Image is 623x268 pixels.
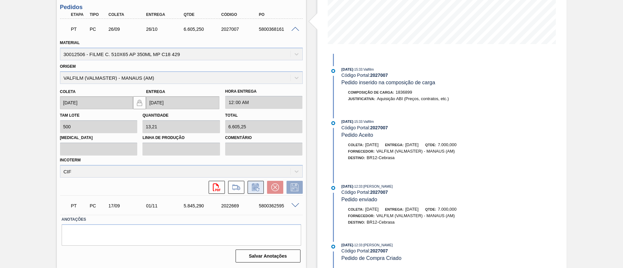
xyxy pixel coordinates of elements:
span: VALFILM (VALMASTER) - MANAUS (AM) [376,213,455,218]
span: Aquisição ABI (Preços, contratos, etc.) [377,96,449,101]
span: Destino: [348,156,365,160]
span: Entrega: [385,143,404,147]
span: [DATE] [365,207,379,212]
span: - 12:33 [353,185,362,188]
span: [DATE] [405,207,419,212]
span: BR12-Cebrasa [367,220,395,225]
div: 26/10/2025 [144,27,187,32]
div: Código Portal: [341,73,495,78]
div: 01/11/2025 [144,203,187,208]
span: VALFILM (VALMASTER) - MANAUS (AM) [376,149,455,154]
span: - 15:33 [353,68,362,71]
label: Quantidade [142,113,168,118]
span: [DATE] [341,184,353,188]
p: PT [71,203,87,208]
label: Tam lote [60,113,79,118]
span: BR12-Cebrasa [367,155,395,160]
span: - 12:33 [353,243,362,247]
p: PT [71,27,87,32]
span: [DATE] [341,120,353,123]
span: Coleta: [348,207,364,211]
div: Tipo [88,12,107,17]
div: Pedido em Trânsito [69,22,89,36]
img: atual [331,186,335,190]
div: 2027007 [220,27,262,32]
span: Pedido Aceito [341,132,373,138]
div: Entrega [144,12,187,17]
label: Entrega [146,89,165,94]
strong: 2027007 [370,73,388,78]
div: Código Portal: [341,248,495,253]
label: Comentário [225,133,303,143]
button: locked [133,96,146,109]
span: : Valfilm [362,120,374,123]
h3: Pedidos [60,4,303,11]
div: Coleta [107,12,149,17]
label: Material [60,41,80,45]
div: Qtde [182,12,224,17]
div: Pedido de Compra [88,203,107,208]
label: Total [225,113,238,118]
span: : [PERSON_NAME] [362,243,393,247]
div: Ir para Composição de Carga [225,181,244,194]
input: dd/mm/yyyy [60,96,133,109]
span: - 15:33 [353,120,362,123]
span: Pedido enviado [341,197,377,202]
label: Coleta [60,89,76,94]
button: Salvar Anotações [236,250,300,262]
span: Qtde: [425,143,436,147]
div: 6.605,250 [182,27,224,32]
span: [DATE] [405,142,419,147]
div: 26/09/2025 [107,27,149,32]
div: Código Portal: [341,125,495,130]
span: 7.000,000 [438,207,457,212]
span: Entrega: [385,207,404,211]
div: 5.845,290 [182,203,224,208]
span: : Valfilm [362,67,374,71]
span: [DATE] [341,243,353,247]
div: Código [220,12,262,17]
strong: 2027007 [370,190,388,195]
div: Abrir arquivo PDF [205,181,225,194]
span: [DATE] [341,67,353,71]
img: atual [331,245,335,249]
div: 5800368161 [257,27,299,32]
div: Etapa [69,12,89,17]
label: Incoterm [60,158,81,162]
div: Salvar Pedido [283,181,303,194]
div: Pedido em Trânsito [69,199,89,213]
label: Origem [60,64,76,69]
span: Pedido inserido na composição de carga [341,80,435,85]
span: Justificativa: [348,97,375,101]
label: Anotações [62,215,301,224]
div: Informar alteração no pedido [244,181,264,194]
div: Cancelar pedido [264,181,283,194]
img: atual [331,121,335,125]
span: 7.000,000 [438,142,457,147]
div: Pedido de Compra [88,27,107,32]
input: dd/mm/yyyy [146,96,219,109]
div: Código Portal: [341,190,495,195]
div: 2022669 [220,203,262,208]
strong: 2027007 [370,125,388,130]
span: Fornecedor: [348,214,375,218]
div: PO [257,12,299,17]
label: [MEDICAL_DATA] [60,133,138,143]
span: : [PERSON_NAME] [362,184,393,188]
div: 5800362595 [257,203,299,208]
label: Linha de Produção [142,133,220,143]
span: [DATE] [365,142,379,147]
span: Fornecedor: [348,149,375,153]
strong: 2027007 [370,248,388,253]
span: Destino: [348,220,365,224]
span: Qtde: [425,207,436,211]
img: locked [136,99,143,107]
label: Hora Entrega [225,87,303,96]
div: 17/09/2025 [107,203,149,208]
span: 1836899 [396,90,412,95]
span: Composição de Carga : [348,90,394,94]
img: atual [331,69,335,73]
span: Pedido de Compra Criado [341,255,401,261]
span: Coleta: [348,143,364,147]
